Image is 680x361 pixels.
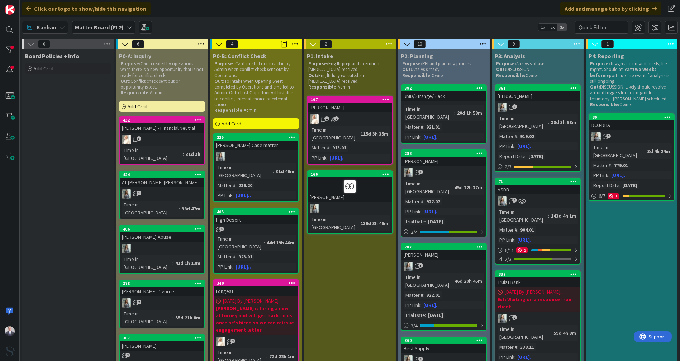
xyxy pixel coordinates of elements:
[123,227,204,232] div: 406
[274,167,296,175] div: 31d 46m
[591,132,601,141] img: LG
[401,150,486,166] div: 288[PERSON_NAME]
[505,163,512,171] span: 2 / 3
[591,171,608,179] div: PP Link
[184,150,202,158] div: 31d 3h
[518,226,536,234] div: 904.01
[514,353,515,361] span: :
[307,96,393,165] a: 197[PERSON_NAME]KSTime in [GEOGRAPHIC_DATA]:115d 3h 35mMatter #:913.01PP Link:[URL]..
[308,114,392,124] div: KS
[359,219,390,227] div: 139d 3h 46m
[505,256,512,263] span: 2/3
[75,24,124,31] b: Matter Board (FL2)
[401,228,486,237] div: 2/4
[420,301,422,309] span: :
[498,296,578,310] b: Ext: Waiting on a response from client
[591,181,619,189] div: Report Date
[307,170,393,234] a: 166[PERSON_NAME]LGTime in [GEOGRAPHIC_DATA]:139d 3h 46m
[548,118,549,126] span: :
[401,85,486,101] div: 392RMD/Strange/Black
[498,142,514,150] div: PP Link
[404,105,454,121] div: Time in [GEOGRAPHIC_DATA]
[591,161,611,169] div: Matter #
[214,152,298,161] div: LG
[180,205,202,213] div: 38d 47m
[120,280,204,296] div: 378[PERSON_NAME] Divorce
[517,354,533,360] a: [URL]..
[5,346,15,356] img: avatar
[123,118,204,123] div: 432
[120,178,204,187] div: AT [PERSON_NAME] [PERSON_NAME]
[122,310,172,326] div: Time in [GEOGRAPHIC_DATA]
[423,198,424,205] span: :
[213,133,299,202] a: 225[PERSON_NAME] Case matterLGTime in [GEOGRAPHIC_DATA]:31d 46mMatter #:216.20PP Link:[URL]..
[310,114,319,124] img: KS
[423,291,424,299] span: :
[120,171,204,178] div: 424
[236,192,251,199] a: [URL]..
[495,277,580,287] div: Truist Bank
[619,181,620,189] span: :
[120,232,204,242] div: [PERSON_NAME] Abuse
[498,114,548,130] div: Time in [GEOGRAPHIC_DATA]
[119,171,205,219] a: 424AT [PERSON_NAME] [PERSON_NAME]LGTime in [GEOGRAPHIC_DATA]:38d 47m
[120,341,204,351] div: [PERSON_NAME]
[173,259,202,267] div: 43d 1h 13m
[216,235,264,251] div: Time in [GEOGRAPHIC_DATA]
[236,181,237,189] span: :
[601,40,614,48] span: 1
[499,86,580,91] div: 361
[125,353,130,357] span: 2
[611,161,612,169] span: :
[498,343,517,351] div: Matter #
[425,218,426,225] span: :
[183,150,184,158] span: :
[34,65,57,72] span: Add Card...
[237,253,254,261] div: 923.01
[37,23,56,32] span: Kanban
[608,171,609,179] span: :
[308,96,392,112] div: 197[PERSON_NAME]
[216,152,225,161] img: LG
[552,329,578,337] div: 59d 4h 8m
[273,167,274,175] span: :
[308,204,392,213] div: LG
[236,263,251,270] a: [URL]..
[308,103,392,112] div: [PERSON_NAME]
[401,91,486,101] div: RMD/Strange/Black
[219,227,224,231] span: 1
[424,291,442,299] div: 922.01
[526,152,527,160] span: :
[122,201,179,217] div: Time in [GEOGRAPHIC_DATA]
[22,2,151,15] div: Click our logo to show/hide this navigation
[214,280,298,286] div: 340
[401,157,486,166] div: [PERSON_NAME]
[214,215,298,224] div: High Desert
[310,154,327,162] div: PP Link
[404,180,452,195] div: Time in [GEOGRAPHIC_DATA]
[310,215,358,231] div: Time in [GEOGRAPHIC_DATA]
[173,314,202,322] div: 55d 21h 8m
[517,226,518,234] span: :
[222,120,244,127] span: Add Card...
[214,134,298,150] div: 225[PERSON_NAME] Case matter
[424,123,442,131] div: 921.01
[498,132,517,140] div: Matter #
[122,298,131,308] img: LG
[404,311,425,319] div: Trial Date
[216,305,296,333] b: [PERSON_NAME] is hiring a new attorney and will get back to us once he's hired so we can reissue ...
[517,237,533,243] a: [URL]..
[216,253,236,261] div: Matter #
[358,130,359,138] span: :
[266,352,267,360] span: :
[495,103,580,112] div: LG
[214,280,298,296] div: 340Longest
[426,311,445,319] div: [DATE]
[119,225,205,274] a: 406[PERSON_NAME] AbuseLGTime in [GEOGRAPHIC_DATA]:43d 1h 13m
[120,226,204,242] div: 406[PERSON_NAME] Abuse
[214,209,298,224] div: 405High Desert
[216,263,233,271] div: PP Link
[495,91,580,101] div: [PERSON_NAME]
[172,314,173,322] span: :
[310,126,358,142] div: Time in [GEOGRAPHIC_DATA]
